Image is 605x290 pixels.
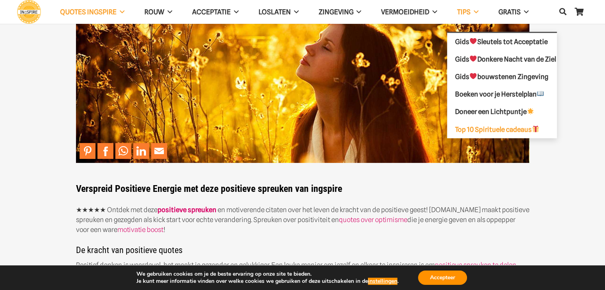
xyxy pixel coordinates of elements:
a: Loslaten [249,2,309,22]
a: Doneer een Lichtpuntje🌟 [447,103,557,120]
a: ROUW [134,2,182,22]
a: Gids❤Sleutels tot Acceptatie [447,33,557,50]
a: Mail to Email This [151,143,167,159]
img: ❤ [470,38,477,44]
li: Pinterest [80,143,97,159]
li: LinkedIn [133,143,151,159]
a: Top 10 Spirituele cadeaus🎁 [447,120,557,138]
span: Doneer een Lichtpuntje [455,108,534,116]
a: Acceptatie [182,2,249,22]
p: We gebruiken cookies om je de beste ervaring op onze site te bieden. [136,271,399,278]
a: positieve spreuken [158,206,216,214]
a: Share to Facebook [97,143,113,159]
a: VERMOEIDHEID [371,2,447,22]
a: motivatie boost [117,226,163,234]
span: Gids Sleutels tot Acceptatie [455,37,547,45]
li: Email This [151,143,169,159]
span: ROUW [144,8,164,16]
a: GRATIS [488,2,539,22]
p: Positief denken is waardevol, het maakt je gezonder en gelukkiger. Een leuke manier om jezelf en ... [76,260,529,290]
b: De kracht van positieve quotes [76,245,183,255]
span: GRATIS [498,8,521,16]
a: Zingeving [308,2,371,22]
span: Boeken voor je Herstelplan [455,90,544,98]
img: 🎁 [532,126,539,132]
span: VERMOEIDHEID [381,8,429,16]
button: instellingen [368,278,397,285]
img: Positieve spreuken over het leven, geluk, spreuken over optimisme en pluk de dag quotes van Ingsp... [76,4,529,163]
span: Gids Donkere Nacht van de Ziel [455,55,556,63]
li: WhatsApp [115,143,133,159]
a: Zoeken [555,2,571,21]
li: Facebook [97,143,115,159]
a: Share to WhatsApp [115,143,131,159]
span: Zingeving [318,8,353,16]
span: Loslaten [259,8,291,16]
p: Je kunt meer informatie vinden over welke cookies we gebruiken of deze uitschakelen in de . [136,278,399,285]
a: Boeken voor je Herstelplan📖 [447,85,557,103]
span: Acceptatie [192,8,231,16]
a: Gids❤bouwstenen Zingeving [447,68,557,85]
img: ❤ [470,55,477,62]
span: Top 10 Spirituele cadeaus [455,125,539,133]
a: Gids❤Donkere Nacht van de Ziel [447,50,557,68]
strong: Verspreid Positieve Energie met deze positieve spreuken van ingspire [76,183,342,194]
img: 📖 [537,90,544,97]
span: TIPS [457,8,471,16]
button: Accepteer [418,271,467,285]
img: ❤ [470,73,477,79]
a: Share to LinkedIn [133,143,149,159]
p: ★★★★★ Ontdek met deze en motiverende citaten over het leven de kracht van de positieve geest! [DO... [76,205,529,235]
a: Pin to Pinterest [80,143,95,159]
span: Gids bouwstenen Zingeving [455,72,548,80]
a: TIPS [447,2,488,22]
a: quotes over optimisme [339,216,407,224]
img: 🌟 [527,108,534,115]
a: QUOTES INGSPIRE [50,2,134,22]
span: QUOTES INGSPIRE [60,8,117,16]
